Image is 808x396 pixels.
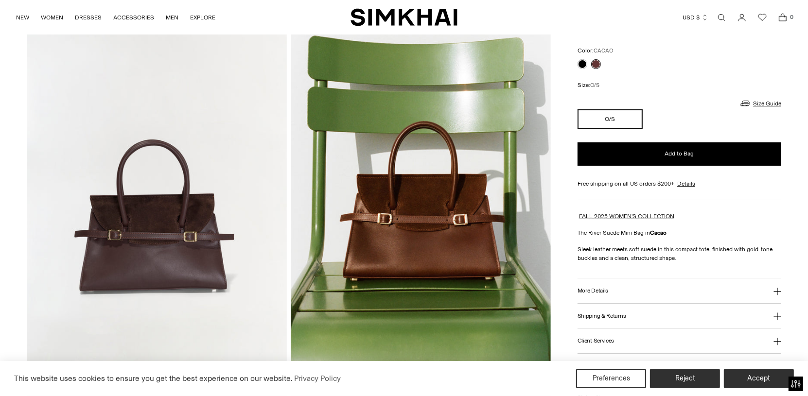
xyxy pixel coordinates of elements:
[576,369,646,388] button: Preferences
[578,228,781,237] p: The River Suede Mini Bag in
[683,7,708,28] button: USD $
[578,304,781,328] button: Shipping & Returns
[578,142,781,166] button: Add to Bag
[753,8,772,27] a: Wishlist
[712,8,731,27] a: Open search modal
[650,229,667,236] strong: Cacao
[578,313,626,319] h3: Shipping & Returns
[773,8,792,27] a: Open cart modal
[41,7,63,28] a: WOMEN
[14,374,293,383] span: This website uses cookies to ensure you get the best experience on our website.
[8,359,98,388] iframe: Sign Up via Text for Offers
[578,179,781,188] div: Free shipping on all US orders $200+
[590,82,599,88] span: O/S
[579,213,674,220] a: FALL 2025 WOMEN'S COLLECTION
[578,288,608,294] h3: More Details
[578,109,643,129] button: O/S
[665,150,694,158] span: Add to Bag
[594,48,613,54] span: CACAO
[724,369,794,388] button: Accept
[75,7,102,28] a: DRESSES
[578,328,781,353] button: Client Services
[578,338,615,344] h3: Client Services
[732,8,752,27] a: Go to the account page
[788,13,796,21] span: 0
[650,369,720,388] button: Reject
[578,278,781,303] button: More Details
[293,371,342,386] a: Privacy Policy (opens in a new tab)
[677,179,695,188] a: Details
[578,354,781,379] button: About [PERSON_NAME]
[578,81,599,90] label: Size:
[578,245,781,262] p: Sleek leather meets soft suede in this compact tote, finished with gold-tone buckles and a clean,...
[578,46,613,55] label: Color:
[166,7,178,28] a: MEN
[351,8,457,27] a: SIMKHAI
[113,7,154,28] a: ACCESSORIES
[190,7,215,28] a: EXPLORE
[16,7,29,28] a: NEW
[739,97,781,109] a: Size Guide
